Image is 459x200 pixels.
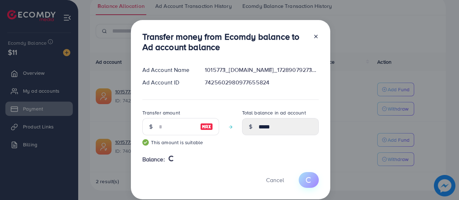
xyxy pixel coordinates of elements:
h3: Transfer money from Ecomdy balance to Ad account balance [142,31,307,52]
div: Ad Account Name [137,66,199,74]
img: image [200,122,213,131]
div: 1015773_[DOMAIN_NAME]_1728907927399 [199,66,324,74]
small: This amount is suitable [142,139,219,146]
span: Balance: [142,155,165,164]
img: guide [142,139,149,146]
div: 7425602980977655824 [199,78,324,87]
div: Ad Account ID [137,78,199,87]
label: Transfer amount [142,109,180,116]
span: Cancel [266,176,284,184]
button: Cancel [257,172,293,187]
label: Total balance in ad account [242,109,306,116]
